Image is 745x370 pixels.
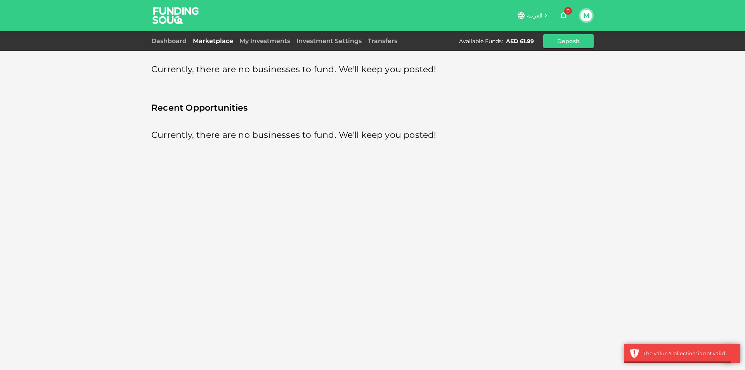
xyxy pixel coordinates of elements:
[151,101,594,116] span: Recent Opportunities
[151,128,437,143] span: Currently, there are no businesses to fund. We'll keep you posted!
[293,37,365,45] a: Investment Settings
[564,7,572,15] span: 0
[643,350,735,358] div: The value 'Collection' is not valid.
[459,37,503,45] div: Available Funds :
[527,12,542,19] span: العربية
[506,37,534,45] div: AED 61.99
[151,62,437,77] span: Currently, there are no businesses to fund. We'll keep you posted!
[580,10,592,21] button: M
[190,37,236,45] a: Marketplace
[236,37,293,45] a: My Investments
[365,37,400,45] a: Transfers
[556,8,571,23] button: 0
[151,37,190,45] a: Dashboard
[543,34,594,48] button: Deposit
